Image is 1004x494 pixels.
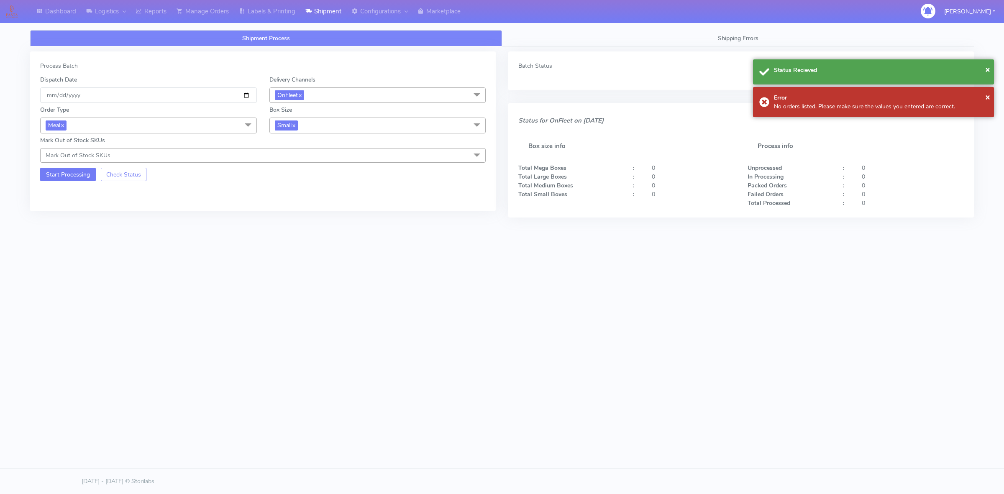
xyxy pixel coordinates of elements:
strong: : [843,173,844,181]
h5: Process info [748,133,964,160]
h5: Box size info [518,133,735,160]
strong: In Processing [748,173,784,181]
span: Shipping Errors [718,34,758,42]
label: Box Size [269,105,292,114]
span: Mark Out of Stock SKUs [46,151,110,159]
label: Delivery Channels [269,75,315,84]
div: 0 [855,172,970,181]
div: 0 [855,199,970,207]
span: × [985,91,990,102]
div: Status Recieved [774,66,988,74]
strong: : [633,173,634,181]
strong: : [633,190,634,198]
strong: Failed Orders [748,190,784,198]
strong: : [843,199,844,207]
span: OnFleet [275,90,304,100]
strong: : [843,190,844,198]
button: Check Status [101,168,147,181]
i: Status for OnFleet on [DATE] [518,116,604,125]
div: 0 [855,190,970,199]
strong: Total Processed [748,199,790,207]
label: Mark Out of Stock SKUs [40,136,105,145]
div: 0 [645,181,741,190]
div: 0 [645,164,741,172]
div: 0 [855,164,970,172]
strong: : [633,164,634,172]
button: Close [985,63,990,76]
strong: Total Small Boxes [518,190,567,198]
strong: Unprocessed [748,164,782,172]
span: × [985,64,990,75]
div: 0 [855,181,970,190]
strong: : [843,182,844,189]
a: x [292,120,295,129]
span: Small [275,120,298,130]
label: Order Type [40,105,69,114]
label: Dispatch Date [40,75,77,84]
strong: Total Mega Boxes [518,164,566,172]
strong: Total Large Boxes [518,173,567,181]
div: Error [774,93,988,102]
strong: Packed Orders [748,182,787,189]
button: [PERSON_NAME] [938,3,1001,20]
div: 0 [645,172,741,181]
span: Shipment Process [242,34,290,42]
button: Start Processing [40,168,96,181]
strong: : [843,164,844,172]
a: x [298,90,302,99]
strong: : [633,182,634,189]
div: Batch Status [518,61,964,70]
div: 0 [645,190,741,199]
a: x [60,120,64,129]
button: Close [985,91,990,103]
strong: Total Medium Boxes [518,182,573,189]
ul: Tabs [30,30,974,46]
div: Process Batch [40,61,486,70]
div: No orders listed. Please make sure the values you entered are correct. [774,102,988,111]
span: Meal [46,120,67,130]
